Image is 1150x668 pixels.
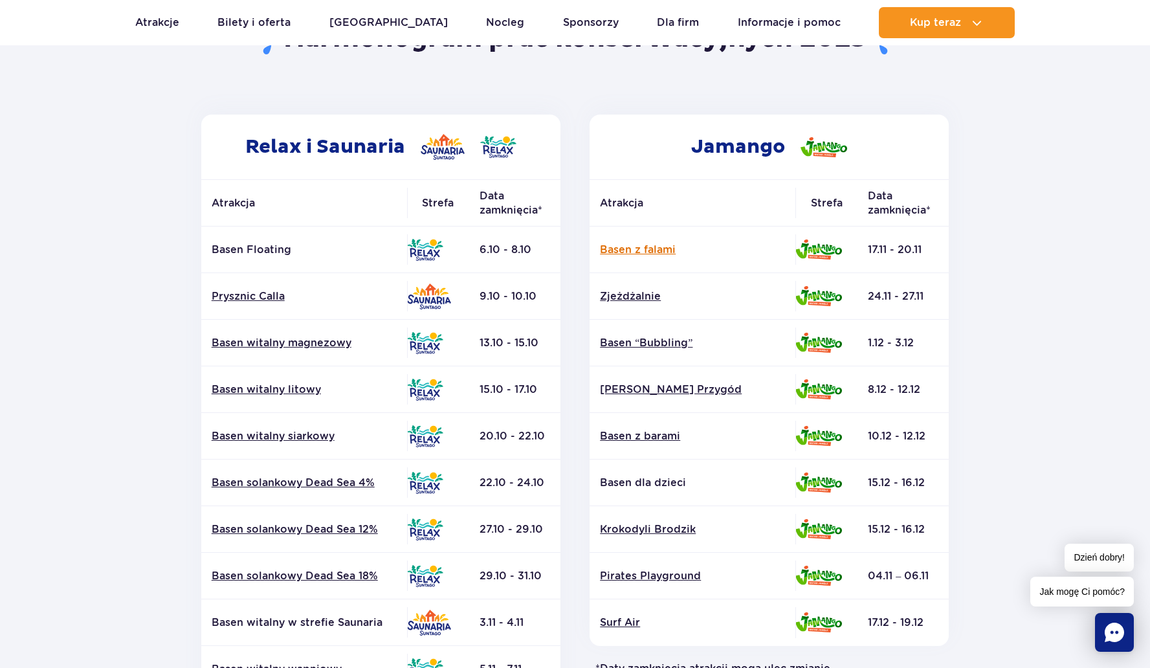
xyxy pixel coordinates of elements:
[857,227,949,273] td: 17.11 - 20.11
[329,7,448,38] a: [GEOGRAPHIC_DATA]
[795,239,842,260] img: Jamango
[407,425,443,447] img: Relax
[600,243,785,257] a: Basen z falami
[407,284,451,309] img: Saunaria
[857,413,949,460] td: 10.12 - 12.12
[600,476,785,490] p: Basen dla dzieci
[469,227,560,273] td: 6.10 - 8.10
[407,332,443,354] img: Relax
[407,180,469,227] th: Strefa
[795,286,842,306] img: Jamango
[600,383,785,397] a: [PERSON_NAME] Przygód
[469,506,560,553] td: 27.10 - 29.10
[600,336,785,350] a: Basen “Bubbling”
[201,115,560,179] h2: Relax i Saunaria
[795,180,857,227] th: Strefa
[469,180,560,227] th: Data zamknięcia*
[212,336,397,350] a: Basen witalny magnezowy
[407,379,443,401] img: Relax
[801,137,847,157] img: Jamango
[212,429,397,443] a: Basen witalny siarkowy
[857,460,949,506] td: 15.12 - 16.12
[795,566,842,586] img: Jamango
[407,610,451,636] img: Saunaria
[857,366,949,413] td: 8.12 - 12.12
[212,476,397,490] a: Basen solankowy Dead Sea 4%
[795,379,842,399] img: Jamango
[857,506,949,553] td: 15.12 - 16.12
[469,366,560,413] td: 15.10 - 17.10
[590,180,795,227] th: Atrakcja
[600,522,785,537] a: Krokodyli Brodzik
[407,565,443,587] img: Relax
[469,460,560,506] td: 22.10 - 24.10
[600,616,785,630] a: Surf Air
[795,333,842,353] img: Jamango
[480,136,516,158] img: Relax
[657,7,699,38] a: Dla firm
[910,17,961,28] span: Kup teraz
[212,243,397,257] p: Basen Floating
[421,134,465,160] img: Saunaria
[486,7,524,38] a: Nocleg
[469,320,560,366] td: 13.10 - 15.10
[879,7,1015,38] button: Kup teraz
[469,413,560,460] td: 20.10 - 22.10
[600,569,785,583] a: Pirates Playground
[563,7,619,38] a: Sponsorzy
[795,519,842,539] img: Jamango
[407,472,443,494] img: Relax
[600,289,785,304] a: Zjeżdżalnie
[1030,577,1134,607] span: Jak mogę Ci pomóc?
[857,273,949,320] td: 24.11 - 27.11
[738,7,841,38] a: Informacje i pomoc
[1065,544,1134,572] span: Dzień dobry!
[1095,613,1134,652] div: Chat
[857,553,949,599] td: 04.11 – 06.11
[795,612,842,632] img: Jamango
[212,522,397,537] a: Basen solankowy Dead Sea 12%
[469,553,560,599] td: 29.10 - 31.10
[212,616,397,630] p: Basen witalny w strefie Saunaria
[857,599,949,646] td: 17.12 - 19.12
[795,426,842,446] img: Jamango
[795,473,842,493] img: Jamango
[201,180,407,227] th: Atrakcja
[135,7,179,38] a: Atrakcje
[212,383,397,397] a: Basen witalny litowy
[212,289,397,304] a: Prysznic Calla
[857,320,949,366] td: 1.12 - 3.12
[212,569,397,583] a: Basen solankowy Dead Sea 18%
[407,239,443,261] img: Relax
[469,273,560,320] td: 9.10 - 10.10
[407,518,443,540] img: Relax
[217,7,291,38] a: Bilety i oferta
[469,599,560,646] td: 3.11 - 4.11
[590,115,949,179] h2: Jamango
[857,180,949,227] th: Data zamknięcia*
[600,429,785,443] a: Basen z barami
